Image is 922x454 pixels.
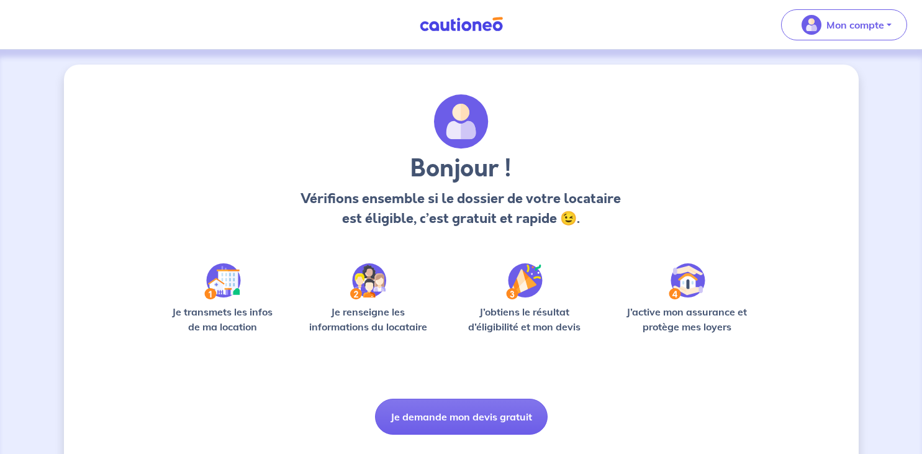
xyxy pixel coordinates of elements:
[506,263,543,299] img: /static/f3e743aab9439237c3e2196e4328bba9/Step-3.svg
[297,154,625,184] h3: Bonjour !
[802,15,821,35] img: illu_account_valid_menu.svg
[615,304,759,334] p: J’active mon assurance et protège mes loyers
[781,9,907,40] button: illu_account_valid_menu.svgMon compte
[163,304,282,334] p: Je transmets les infos de ma location
[302,304,435,334] p: Je renseigne les informations du locataire
[375,399,548,435] button: Je demande mon devis gratuit
[826,17,884,32] p: Mon compte
[415,17,508,32] img: Cautioneo
[204,263,241,299] img: /static/90a569abe86eec82015bcaae536bd8e6/Step-1.svg
[669,263,705,299] img: /static/bfff1cf634d835d9112899e6a3df1a5d/Step-4.svg
[434,94,489,149] img: archivate
[454,304,595,334] p: J’obtiens le résultat d’éligibilité et mon devis
[297,189,625,229] p: Vérifions ensemble si le dossier de votre locataire est éligible, c’est gratuit et rapide 😉.
[350,263,386,299] img: /static/c0a346edaed446bb123850d2d04ad552/Step-2.svg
